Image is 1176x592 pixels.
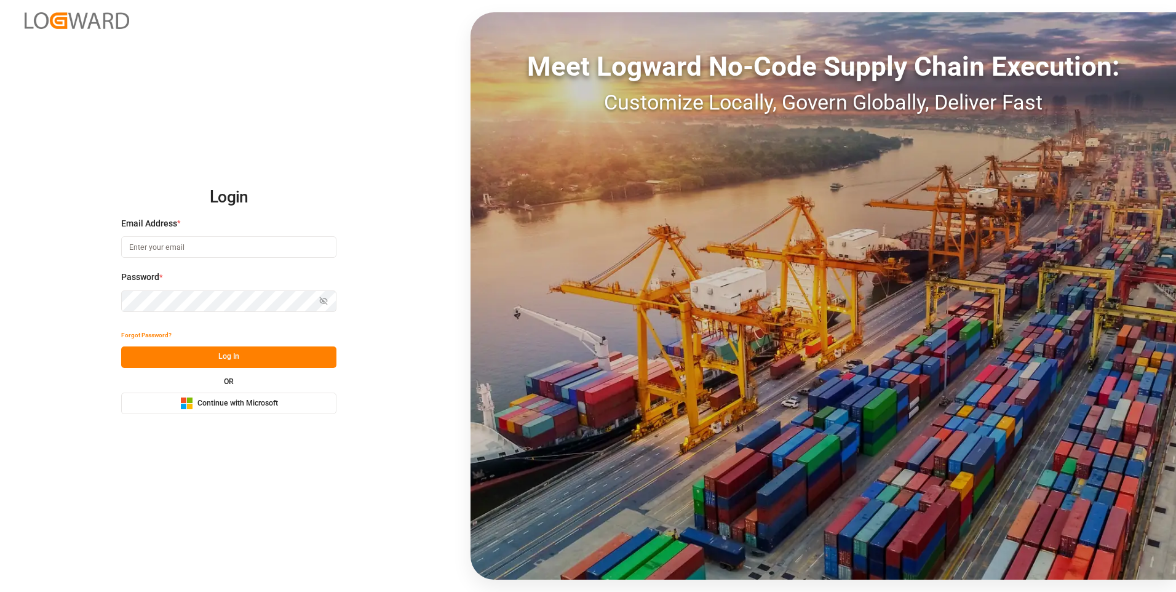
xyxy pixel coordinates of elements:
[121,393,336,414] button: Continue with Microsoft
[121,346,336,368] button: Log In
[121,325,172,346] button: Forgot Password?
[121,217,177,230] span: Email Address
[121,271,159,284] span: Password
[25,12,129,29] img: Logward_new_orange.png
[224,378,234,385] small: OR
[121,236,336,258] input: Enter your email
[197,398,278,409] span: Continue with Microsoft
[471,46,1176,87] div: Meet Logward No-Code Supply Chain Execution:
[471,87,1176,118] div: Customize Locally, Govern Globally, Deliver Fast
[121,178,336,217] h2: Login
